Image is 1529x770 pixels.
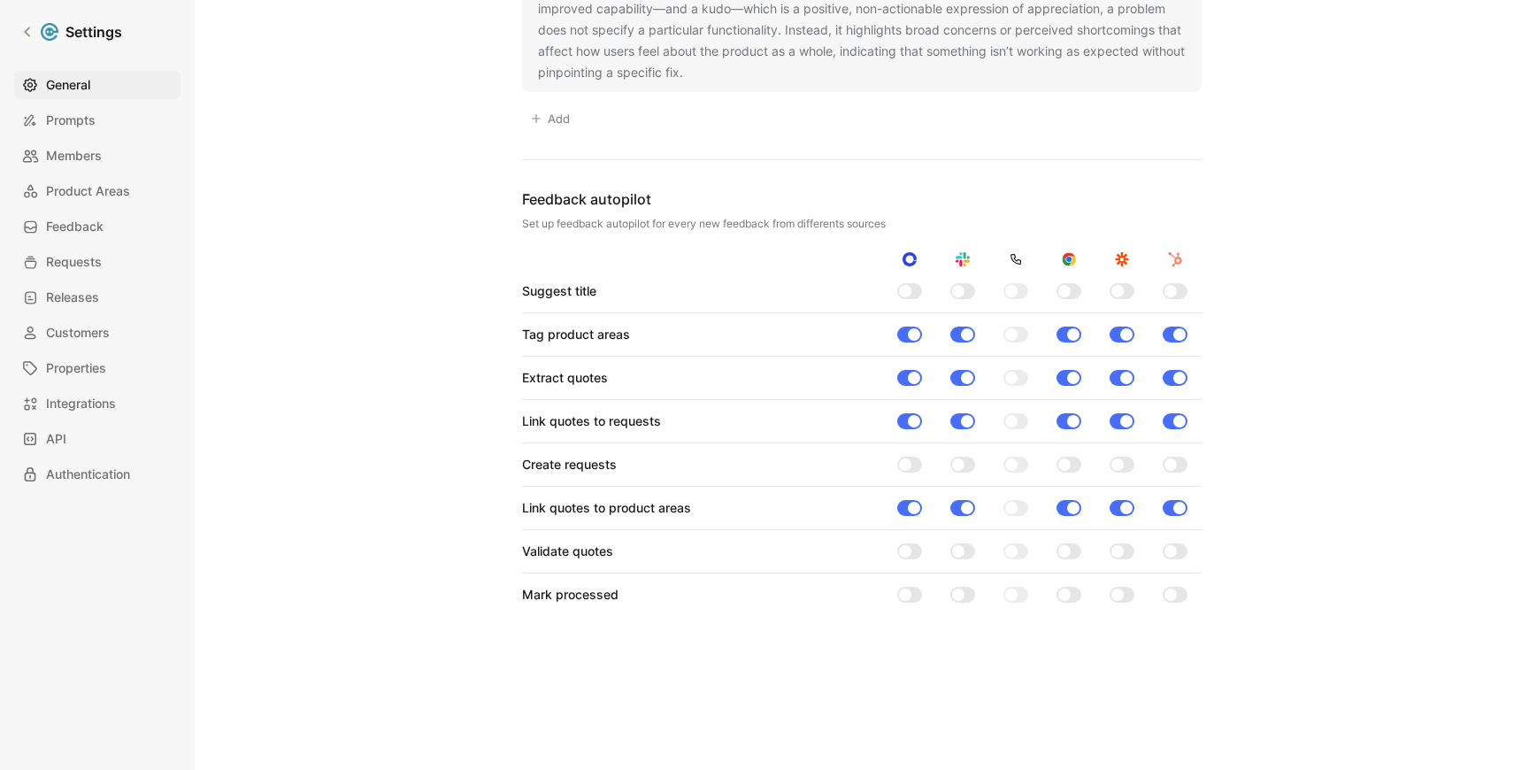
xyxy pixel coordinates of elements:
div: Extract quotes [522,367,608,389]
a: Integrations [14,389,181,418]
a: Settings [14,14,129,50]
span: General [46,74,90,96]
div: Mark processed [522,584,619,605]
span: Members [46,145,102,166]
h1: Settings [65,21,122,42]
span: Feedback [46,216,104,237]
span: Integrations [46,393,116,414]
a: Releases [14,283,181,312]
span: Requests [46,251,102,273]
div: Link quotes to requests [522,411,661,432]
span: Releases [46,287,99,308]
span: Properties [46,358,106,379]
a: Authentication [14,460,181,489]
div: Tag product areas [522,324,630,345]
span: Authentication [46,464,130,485]
a: Feedback [14,212,181,241]
div: Set up feedback autopilot for every new feedback from differents sources [522,217,1202,231]
span: API [46,428,66,450]
div: Validate quotes [522,541,613,562]
a: Properties [14,354,181,382]
a: Prompts [14,106,181,135]
a: Members [14,142,181,170]
a: Customers [14,319,181,347]
button: Add [522,106,578,131]
span: Product Areas [46,181,130,202]
a: API [14,425,181,453]
a: Requests [14,248,181,276]
div: Feedback autopilot [522,189,1202,210]
div: Suggest title [522,281,596,302]
a: Product Areas [14,177,181,205]
span: Prompts [46,110,96,131]
div: Create requests [522,454,617,475]
a: General [14,71,181,99]
div: Link quotes to product areas [522,497,691,519]
span: Customers [46,322,110,343]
